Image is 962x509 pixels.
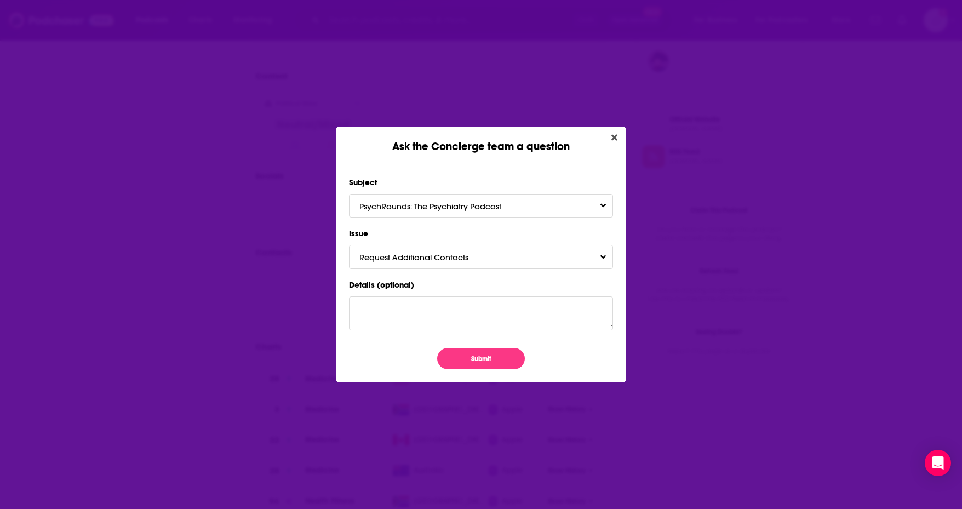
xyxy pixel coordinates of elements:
[925,450,951,476] div: Open Intercom Messenger
[349,245,613,268] button: Request Additional ContactsToggle Pronoun Dropdown
[359,252,490,262] span: Request Additional Contacts
[607,131,622,145] button: Close
[349,175,613,190] label: Subject
[359,201,523,211] span: PsychRounds: The Psychiatry Podcast
[349,278,613,292] label: Details (optional)
[336,127,626,153] div: Ask the Concierge team a question
[437,348,525,369] button: Submit
[349,226,613,241] label: Issue
[349,194,613,218] button: PsychRounds: The Psychiatry PodcastToggle Pronoun Dropdown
